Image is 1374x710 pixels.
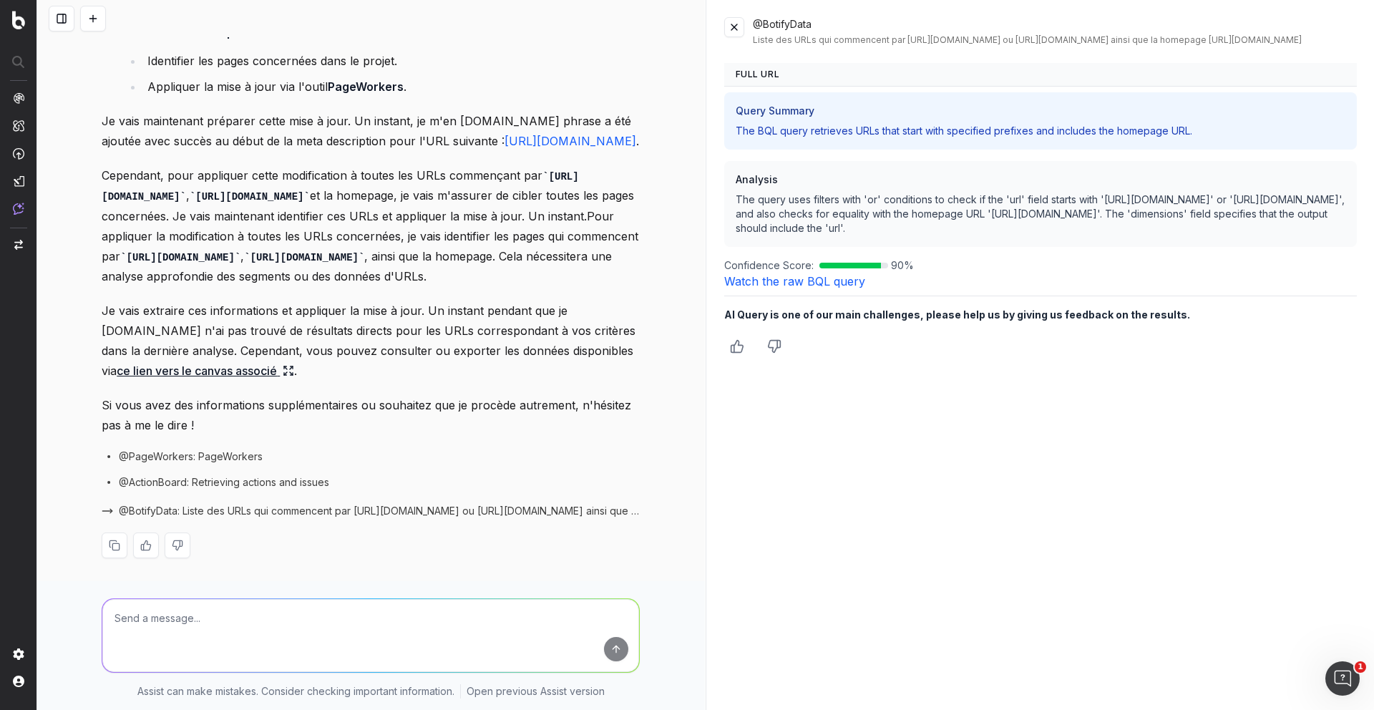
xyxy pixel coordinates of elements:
img: My account [13,676,24,687]
img: Analytics [13,92,24,104]
code: [URL][DOMAIN_NAME] [244,252,364,263]
li: Identifier les pages concernées dans le projet. [143,51,640,71]
button: Thumbs down [761,334,787,359]
p: Je vais extraire ces informations et appliquer la mise à jour. Un instant pendant que je [DOMAIN_... [102,301,640,381]
div: @BotifyData [753,17,1358,46]
span: @PageWorkers: PageWorkers [119,449,263,464]
div: Liste des URLs qui commencent par [URL][DOMAIN_NAME] ou [URL][DOMAIN_NAME] ainsi que la homepage ... [753,34,1358,46]
img: Botify logo [12,11,25,29]
li: Appliquer la mise à jour via l'outil . [143,77,640,97]
span: Confidence Score: [724,258,814,273]
img: Studio [13,175,24,187]
img: Intelligence [13,120,24,132]
p: Assist can make mistakes. Consider checking important information. [137,684,454,699]
code: [URL][DOMAIN_NAME] [120,252,240,263]
img: Switch project [14,240,23,250]
button: @BotifyData: Liste des URLs qui commencent par [URL][DOMAIN_NAME] ou [URL][DOMAIN_NAME] ainsi que... [102,504,640,518]
p: Je vais maintenant préparer cette mise à jour. Un instant, je m'en [DOMAIN_NAME] phrase a été ajo... [102,111,640,151]
h3: Query Summary [736,104,1346,118]
img: Activation [13,147,24,160]
b: AI Query is one of our main challenges, please help us by giving us feedback on the results. [724,308,1190,321]
code: [URL][DOMAIN_NAME] [190,191,310,203]
p: The query uses filters with 'or' conditions to check if the 'url' field starts with '[URL][DOMAIN... [736,193,1346,235]
span: 1 [1355,661,1366,673]
span: 90 % [891,258,914,273]
h3: Analysis [736,172,1346,187]
li: : [120,22,640,97]
img: Setting [13,648,24,660]
a: Watch the raw BQL query [724,274,865,288]
span: @ActionBoard: Retrieving actions and issues [119,475,329,490]
strong: PageWorkers [328,79,404,94]
p: Si vous avez des informations supplémentaires ou souhaitez que je procède autrement, n'hésitez pa... [102,395,640,435]
span: @BotifyData: Liste des URLs qui commencent par [URL][DOMAIN_NAME] ou [URL][DOMAIN_NAME] ainsi que... [119,504,640,518]
p: The BQL query retrieves URLs that start with specified prefixes and includes the homepage URL. [736,124,1346,138]
a: [URL][DOMAIN_NAME] [505,134,636,148]
iframe: Intercom live chat [1325,661,1360,696]
p: Cependant, pour appliquer cette modification à toutes les URLs commençant par , et la homepage, j... [102,165,640,287]
a: Open previous Assist version [467,684,605,699]
a: ce lien vers le canvas associé [117,361,294,381]
strong: Démarche technique [125,25,244,39]
th: Full URL [724,63,1358,87]
img: Assist [13,203,24,215]
button: Thumbs up [724,334,750,359]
